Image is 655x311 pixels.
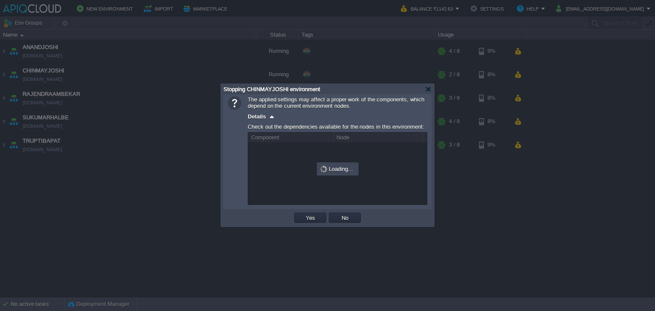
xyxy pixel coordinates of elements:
button: No [339,214,351,222]
div: Check out the dependencies available for the nodes in this environment: [248,121,427,132]
span: The applied settings may affect a proper work of the components, which depend on the current envi... [248,96,424,109]
div: Loading... [318,163,358,175]
button: Yes [303,214,318,222]
span: Stopping CHINMAYJOSHI environment [223,86,320,92]
span: Details [248,113,266,120]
